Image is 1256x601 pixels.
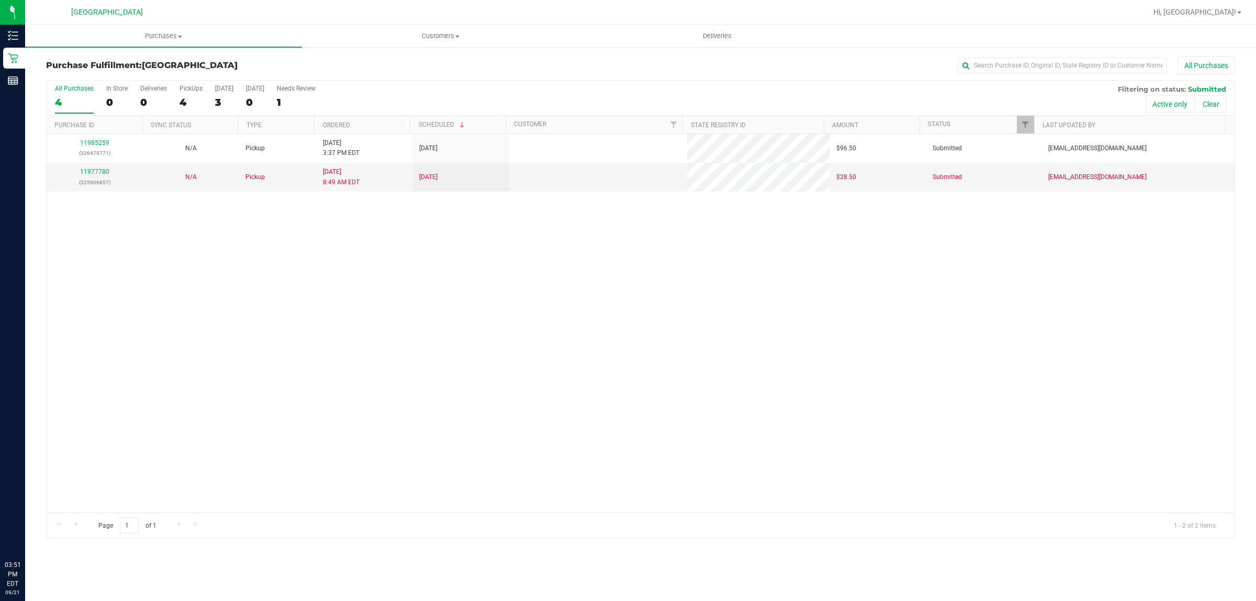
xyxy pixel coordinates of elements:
[323,121,350,129] a: Ordered
[89,517,165,533] span: Page of 1
[25,25,302,47] a: Purchases
[53,177,137,187] p: (325906857)
[142,60,238,70] span: [GEOGRAPHIC_DATA]
[928,120,950,128] a: Status
[180,85,203,92] div: PickUps
[1177,57,1235,74] button: All Purchases
[1196,95,1226,113] button: Clear
[31,516,43,528] iframe: Resource center unread badge
[215,96,233,108] div: 3
[302,31,578,41] span: Customers
[25,31,302,41] span: Purchases
[53,148,137,158] p: (326479771)
[151,121,191,129] a: Sync Status
[215,85,233,92] div: [DATE]
[185,144,197,152] span: Not Applicable
[1146,95,1194,113] button: Active only
[185,172,197,182] button: N/A
[1017,116,1034,133] a: Filter
[1118,85,1186,93] span: Filtering on status:
[120,517,139,533] input: 1
[140,85,167,92] div: Deliveries
[277,96,316,108] div: 1
[302,25,579,47] a: Customers
[689,31,746,41] span: Deliveries
[1153,8,1236,16] span: Hi, [GEOGRAPHIC_DATA]!
[323,167,360,187] span: [DATE] 8:49 AM EDT
[180,96,203,108] div: 4
[245,172,265,182] span: Pickup
[245,143,265,153] span: Pickup
[323,138,360,158] span: [DATE] 3:37 PM EDT
[246,121,262,129] a: Type
[277,85,316,92] div: Needs Review
[71,8,143,17] span: [GEOGRAPHIC_DATA]
[933,143,962,153] span: Submitted
[665,116,682,133] a: Filter
[46,61,442,70] h3: Purchase Fulfillment:
[958,58,1167,73] input: Search Purchase ID, Original ID, State Registry ID or Customer Name...
[1042,121,1095,129] a: Last Updated By
[55,96,94,108] div: 4
[140,96,167,108] div: 0
[106,85,128,92] div: In Store
[8,53,18,63] inline-svg: Retail
[5,560,20,588] p: 03:51 PM EDT
[419,172,438,182] span: [DATE]
[691,121,746,129] a: State Registry ID
[933,172,962,182] span: Submitted
[579,25,856,47] a: Deliveries
[106,96,128,108] div: 0
[514,120,546,128] a: Customer
[246,85,264,92] div: [DATE]
[1188,85,1226,93] span: Submitted
[1048,143,1147,153] span: [EMAIL_ADDRESS][DOMAIN_NAME]
[8,30,18,41] inline-svg: Inventory
[80,139,109,147] a: 11985259
[55,85,94,92] div: All Purchases
[832,121,858,129] a: Amount
[80,168,109,175] a: 11977780
[1048,172,1147,182] span: [EMAIL_ADDRESS][DOMAIN_NAME]
[419,143,438,153] span: [DATE]
[5,588,20,596] p: 09/21
[185,143,197,153] button: N/A
[54,121,94,129] a: Purchase ID
[8,75,18,86] inline-svg: Reports
[836,143,856,153] span: $96.50
[246,96,264,108] div: 0
[1165,517,1224,533] span: 1 - 2 of 2 items
[836,172,856,182] span: $28.50
[185,173,197,181] span: Not Applicable
[10,517,42,549] iframe: Resource center
[419,121,466,128] a: Scheduled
